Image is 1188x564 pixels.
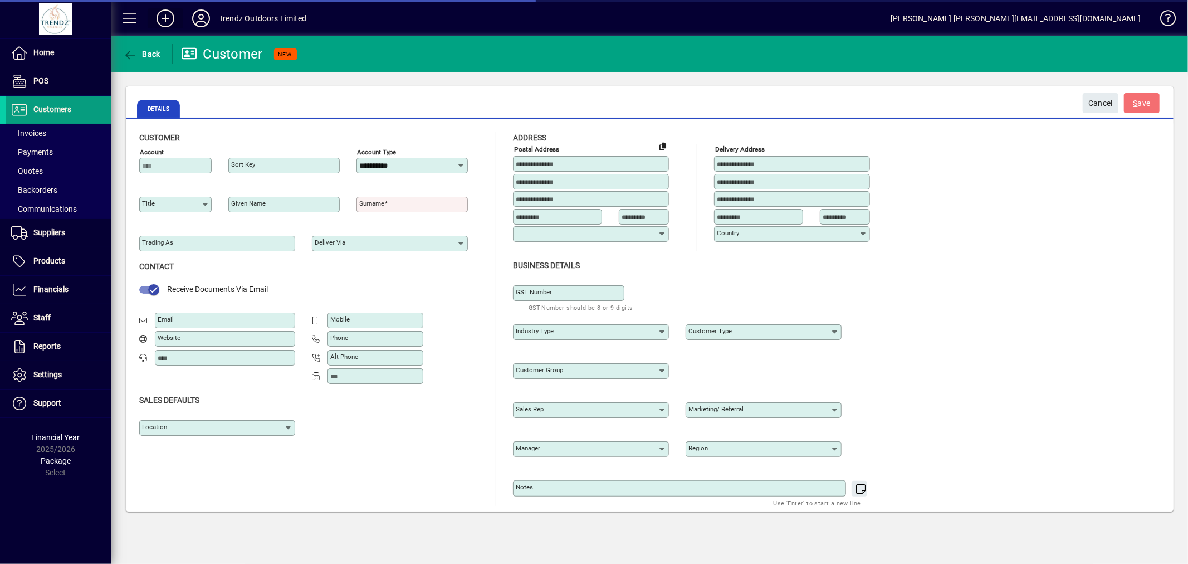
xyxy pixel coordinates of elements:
span: Business details [513,261,580,270]
a: POS [6,67,111,95]
div: [PERSON_NAME] [PERSON_NAME][EMAIL_ADDRESS][DOMAIN_NAME] [891,9,1141,27]
mat-label: Deliver via [315,239,345,246]
mat-label: Sales rep [516,405,544,413]
mat-label: GST Number [516,288,552,296]
a: Quotes [6,162,111,181]
button: Copy to Delivery address [654,137,672,155]
a: Home [6,39,111,67]
mat-label: Notes [516,483,533,491]
span: POS [33,76,48,85]
mat-label: Account Type [357,148,396,156]
mat-label: Marketing/ Referral [688,405,744,413]
span: Sales defaults [139,396,199,405]
mat-label: Email [158,315,174,323]
app-page-header-button: Back [111,44,173,64]
span: Products [33,256,65,265]
mat-label: Account [140,148,164,156]
span: Back [123,50,160,59]
a: Support [6,390,111,417]
a: Reports [6,333,111,361]
mat-label: Given name [231,200,266,207]
span: Support [33,398,61,407]
span: Customer [139,133,180,142]
mat-label: Industry type [516,327,554,335]
a: Payments [6,143,111,162]
mat-label: Mobile [330,315,350,323]
mat-label: Alt Phone [330,353,358,361]
span: Contact [139,262,174,271]
a: Products [6,247,111,275]
mat-label: Title [142,200,155,207]
span: Cancel [1088,94,1113,113]
span: Customers [33,105,71,114]
span: Suppliers [33,228,65,237]
span: Payments [11,148,53,157]
mat-hint: GST Number should be 8 or 9 digits [529,301,633,314]
a: Suppliers [6,219,111,247]
a: Communications [6,200,111,218]
span: Package [41,456,71,465]
mat-label: Website [158,334,180,342]
mat-label: Region [688,444,708,452]
span: Home [33,48,54,57]
div: Customer [181,45,263,63]
span: Details [137,100,180,118]
a: Backorders [6,181,111,200]
a: Settings [6,361,111,389]
span: NEW [278,51,292,58]
a: Knowledge Base [1152,2,1174,38]
span: Financial Year [32,433,80,442]
span: Communications [11,205,77,213]
mat-label: Trading as [142,239,173,246]
span: Invoices [11,129,46,138]
a: Financials [6,276,111,304]
span: Address [513,133,546,142]
button: Back [120,44,163,64]
mat-label: Surname [359,200,384,207]
mat-label: Phone [330,334,348,342]
mat-label: Location [142,423,167,431]
mat-hint: Use 'Enter' to start a new line [774,497,861,509]
span: Staff [33,313,51,322]
mat-label: Country [717,229,739,237]
mat-label: Customer group [516,366,563,374]
span: Reports [33,342,61,351]
span: Settings [33,370,62,379]
span: Backorders [11,186,57,195]
button: Save [1124,93,1160,113]
mat-label: Sort key [231,161,255,168]
span: Receive Documents Via Email [167,285,268,294]
span: Quotes [11,167,43,176]
button: Cancel [1083,93,1118,113]
button: Add [148,8,183,28]
mat-label: Manager [516,444,540,452]
span: S [1133,99,1138,108]
mat-label: Customer type [688,327,732,335]
a: Staff [6,304,111,332]
a: Invoices [6,124,111,143]
div: Trendz Outdoors Limited [219,9,306,27]
span: ave [1133,94,1151,113]
button: Profile [183,8,219,28]
span: Financials [33,285,69,294]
